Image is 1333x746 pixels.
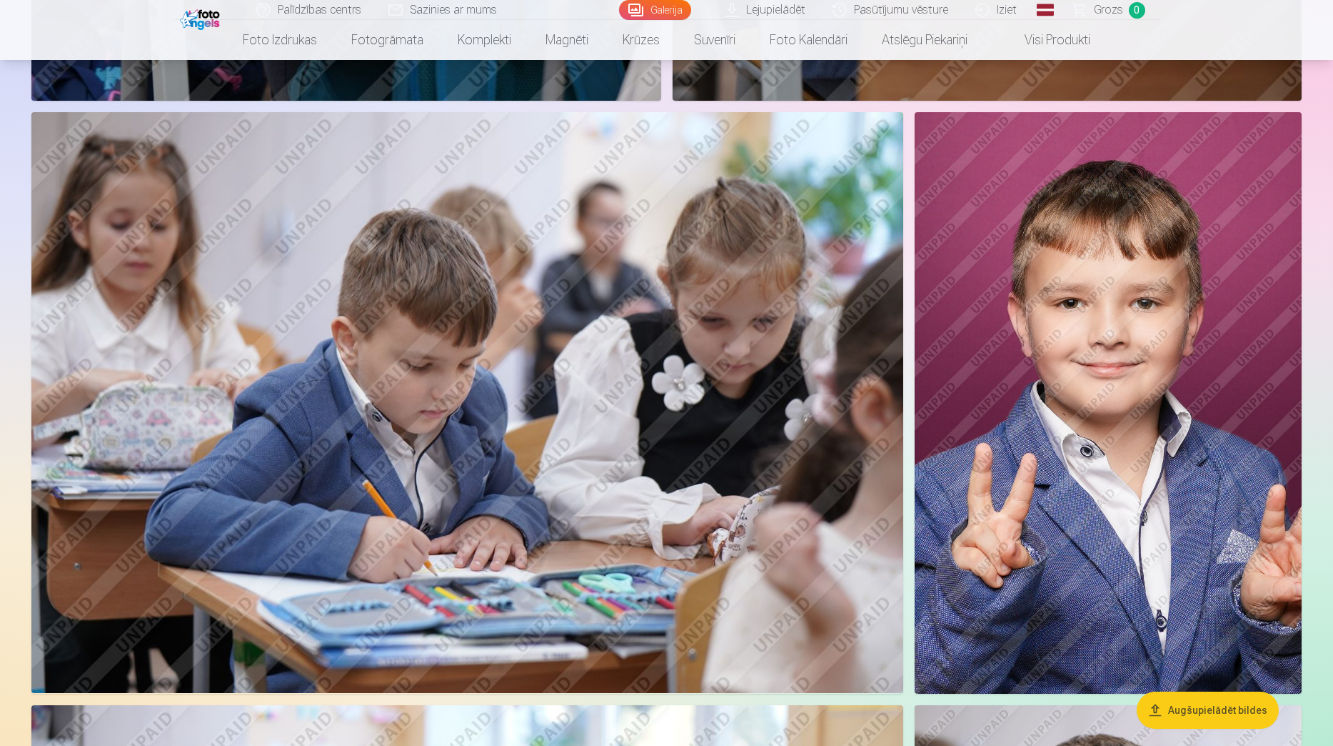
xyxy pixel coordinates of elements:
[605,20,677,60] a: Krūzes
[1094,1,1123,19] span: Grozs
[441,20,528,60] a: Komplekti
[226,20,334,60] a: Foto izdrukas
[865,20,985,60] a: Atslēgu piekariņi
[677,20,753,60] a: Suvenīri
[334,20,441,60] a: Fotogrāmata
[1137,692,1279,729] button: Augšupielādēt bildes
[1129,2,1145,19] span: 0
[985,20,1107,60] a: Visi produkti
[180,6,223,30] img: /fa1
[528,20,605,60] a: Magnēti
[753,20,865,60] a: Foto kalendāri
